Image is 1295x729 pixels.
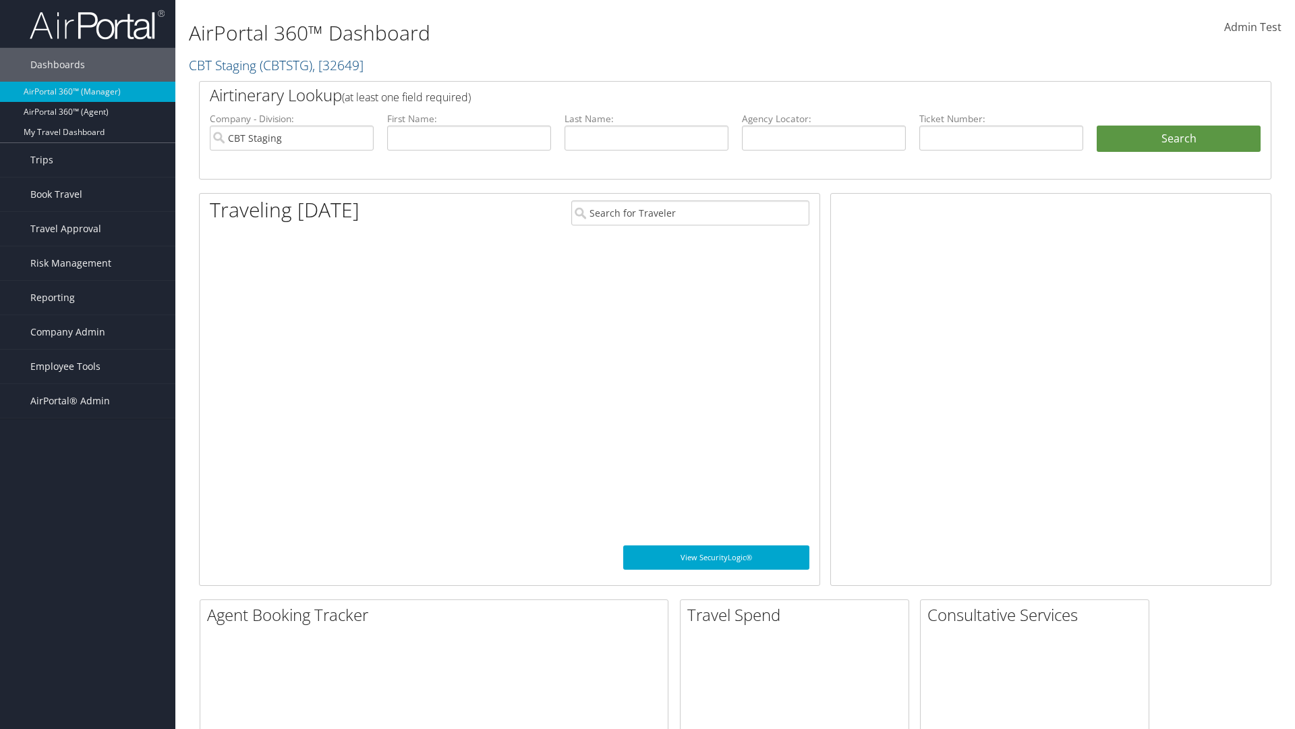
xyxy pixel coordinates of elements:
span: Travel Approval [30,212,101,246]
img: airportal-logo.png [30,9,165,40]
span: Risk Management [30,246,111,280]
a: Admin Test [1224,7,1282,49]
span: Book Travel [30,178,82,211]
h1: Traveling [DATE] [210,196,359,224]
h1: AirPortal 360™ Dashboard [189,19,917,47]
a: CBT Staging [189,56,364,74]
label: Company - Division: [210,112,374,126]
span: , [ 32649 ] [312,56,364,74]
label: Ticket Number: [919,112,1083,126]
span: AirPortal® Admin [30,384,110,418]
input: Search for Traveler [571,200,809,225]
button: Search [1097,126,1261,153]
h2: Airtinerary Lookup [210,84,1172,107]
label: Agency Locator: [742,112,906,126]
h2: Consultative Services [927,603,1149,626]
h2: Agent Booking Tracker [207,603,668,626]
a: View SecurityLogic® [623,545,809,570]
span: Employee Tools [30,350,100,383]
span: ( CBTSTG ) [260,56,312,74]
span: Dashboards [30,48,85,82]
label: Last Name: [565,112,728,126]
span: (at least one field required) [342,90,471,105]
h2: Travel Spend [687,603,909,626]
span: Reporting [30,281,75,315]
span: Trips [30,143,53,177]
span: Admin Test [1224,20,1282,34]
span: Company Admin [30,315,105,349]
label: First Name: [387,112,551,126]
